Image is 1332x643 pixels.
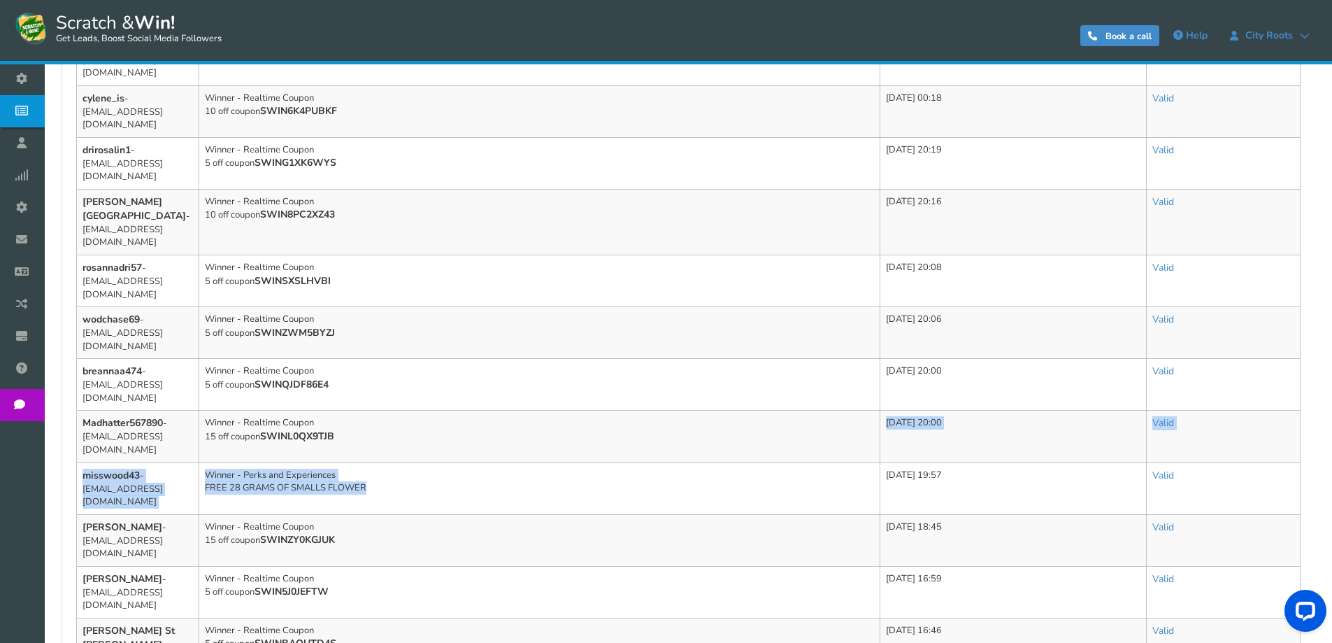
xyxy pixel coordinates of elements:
[77,462,199,514] td: - [EMAIL_ADDRESS][DOMAIN_NAME]
[199,514,880,566] td: Winner - Realtime Coupon 15 off coupon
[1152,365,1174,378] a: Valid
[199,307,880,359] td: Winner - Realtime Coupon 5 off coupon
[1166,24,1215,47] a: Help
[1152,195,1174,209] a: Valid
[199,85,880,137] td: Winner - Realtime Coupon 10 off coupon
[83,572,162,586] b: [PERSON_NAME]
[134,10,175,35] strong: Win!
[260,208,335,221] b: SWIN8PC2XZ43
[1152,572,1174,586] a: Valid
[83,313,140,326] b: wodchase69
[1152,624,1174,637] a: Valid
[255,585,329,598] b: SWIN5J0JEFTW
[880,462,1147,514] td: [DATE] 19:57
[260,430,334,443] b: SWINL0QX9TJB
[83,195,186,222] b: [PERSON_NAME][GEOGRAPHIC_DATA]
[880,359,1147,411] td: [DATE] 20:00
[880,85,1147,137] td: [DATE] 00:18
[880,566,1147,618] td: [DATE] 16:59
[1080,25,1159,46] a: Book a call
[83,365,142,378] b: breannaa474
[880,411,1147,462] td: [DATE] 20:00
[1152,261,1174,274] a: Valid
[880,137,1147,189] td: [DATE] 20:19
[14,10,49,45] img: Scratch and Win
[49,10,222,45] span: Scratch &
[1152,313,1174,326] a: Valid
[255,326,335,339] b: SWINZWM5BYZJ
[1152,521,1174,534] a: Valid
[77,85,199,137] td: - [EMAIL_ADDRESS][DOMAIN_NAME]
[260,104,337,118] b: SWIN6K4PUBKF
[1105,30,1152,43] span: Book a call
[880,189,1147,255] td: [DATE] 20:16
[14,10,222,45] a: Scratch &Win! Get Leads, Boost Social Media Followers
[199,566,880,618] td: Winner - Realtime Coupon 5 off coupon
[255,156,336,169] b: SWING1XK6WYS
[199,359,880,411] td: Winner - Realtime Coupon 5 off coupon
[83,143,131,157] b: drirosalin1
[1238,30,1300,41] span: City Roots
[77,189,199,255] td: - [EMAIL_ADDRESS][DOMAIN_NAME]
[83,521,162,534] b: [PERSON_NAME]
[77,307,199,359] td: - [EMAIL_ADDRESS][DOMAIN_NAME]
[880,307,1147,359] td: [DATE] 20:06
[199,411,880,462] td: Winner - Realtime Coupon 15 off coupon
[260,533,335,546] b: SWINZY0KGJUK
[199,255,880,307] td: Winner - Realtime Coupon 5 off coupon
[1152,92,1174,105] a: Valid
[83,261,142,274] b: rosannadri57
[77,359,199,411] td: - [EMAIL_ADDRESS][DOMAIN_NAME]
[1273,584,1332,643] iframe: LiveChat chat widget
[77,137,199,189] td: - [EMAIL_ADDRESS][DOMAIN_NAME]
[880,514,1147,566] td: [DATE] 18:45
[83,416,163,430] b: Madhatter567890
[199,137,880,189] td: Winner - Realtime Coupon 5 off coupon
[56,34,222,45] small: Get Leads, Boost Social Media Followers
[1152,469,1174,482] a: Valid
[1152,143,1174,157] a: Valid
[1186,29,1208,42] span: Help
[1152,416,1174,430] a: Valid
[77,255,199,307] td: - [EMAIL_ADDRESS][DOMAIN_NAME]
[83,469,140,482] b: misswood43
[199,189,880,255] td: Winner - Realtime Coupon 10 off coupon
[77,411,199,462] td: - [EMAIL_ADDRESS][DOMAIN_NAME]
[255,378,329,391] b: SWINQJDF86E4
[83,92,124,105] b: cylene_is
[880,255,1147,307] td: [DATE] 20:08
[199,462,880,514] td: Winner - Perks and Experiences FREE 28 GRAMS OF SMALLS FLOWER
[255,274,331,288] b: SWINSXSLHVBI
[77,514,199,566] td: - [EMAIL_ADDRESS][DOMAIN_NAME]
[77,566,199,618] td: - [EMAIL_ADDRESS][DOMAIN_NAME]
